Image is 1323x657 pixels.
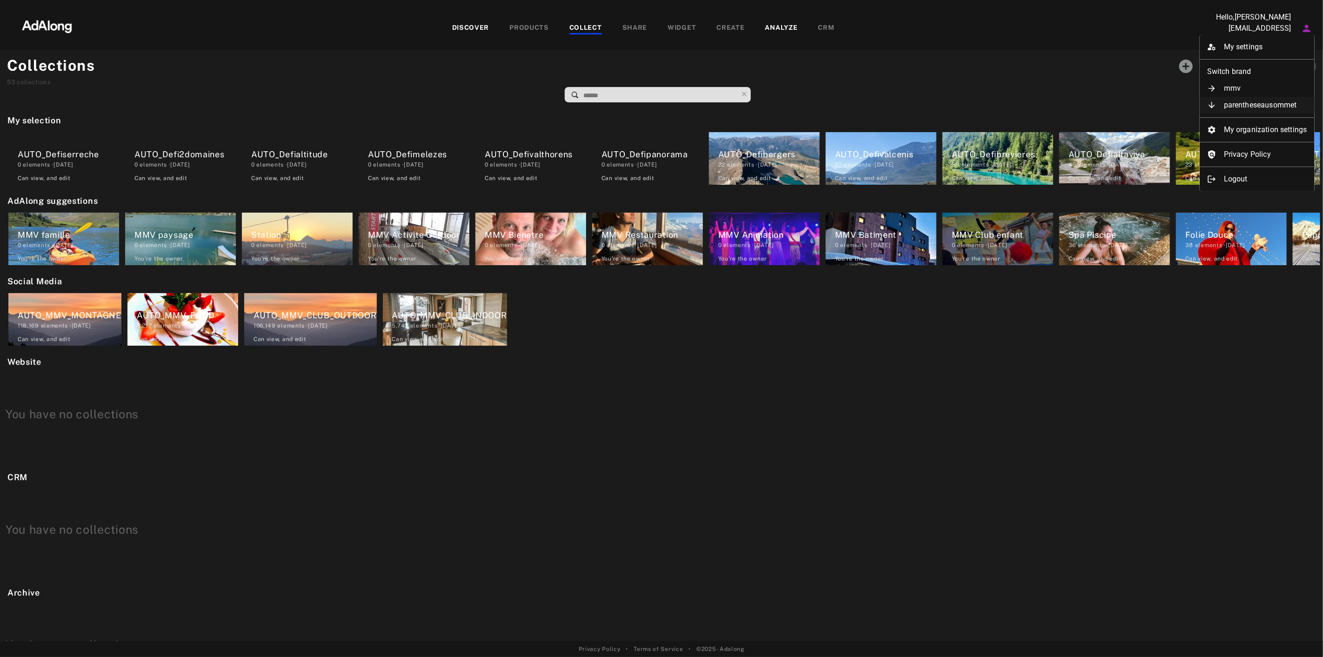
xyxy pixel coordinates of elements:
[1200,171,1315,188] li: Logout
[1200,97,1315,114] li: parentheseausommet
[1200,80,1315,97] li: mmv
[1276,612,1323,657] iframe: Chat Widget
[1200,63,1315,80] li: Switch brand
[1276,612,1323,657] div: Widget de chat
[1200,121,1315,138] li: My organization settings
[1200,146,1315,163] a: Privacy Policy
[1200,39,1315,55] li: My settings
